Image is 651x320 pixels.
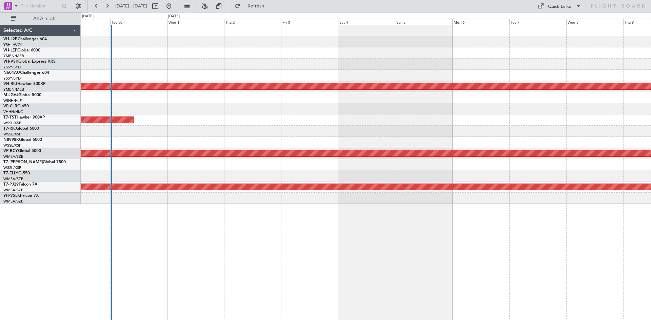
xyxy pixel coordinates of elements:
span: M-JGVJ [3,93,18,97]
button: All Aircraft [7,13,74,24]
a: YSSY/SYD [3,65,21,70]
div: Wed 8 [566,19,623,25]
div: Quick Links [548,3,571,10]
span: Refresh [242,4,270,8]
span: T7-PJ29 [3,183,19,187]
a: WSSL/XSP [3,143,21,148]
span: VP-BCY [3,149,18,153]
span: VH-L2B [3,37,18,41]
span: VH-LEP [3,48,17,52]
span: All Aircraft [18,16,72,21]
div: Fri 3 [281,19,338,25]
a: T7-RICGlobal 6000 [3,127,39,131]
a: T7-PJ29Falcon 7X [3,183,37,187]
span: T7-[PERSON_NAME] [3,160,43,164]
div: [DATE] [82,14,94,19]
a: WSSL/XSP [3,165,21,170]
div: Tue 30 [110,19,167,25]
a: VH-VSKGlobal Express XRS [3,60,56,64]
a: YMEN/MEB [3,54,24,59]
a: YSSY/SYD [3,76,21,81]
a: YMEN/MEB [3,87,24,92]
a: VH-RIUHawker 800XP [3,82,45,86]
a: WIHH/HLP [3,98,22,103]
a: WMSA/SZB [3,188,23,193]
a: N8998KGlobal 6000 [3,138,42,142]
div: Tue 7 [509,19,566,25]
span: 9H-VSLK [3,194,20,198]
a: T7-[PERSON_NAME]Global 7500 [3,160,66,164]
a: WMSA/SZB [3,176,23,182]
span: N8998K [3,138,19,142]
a: VHHH/HKG [3,109,23,114]
button: Quick Links [534,1,585,12]
span: T7-RIC [3,127,16,131]
span: T7-ELLY [3,171,18,175]
span: T7-TST [3,115,17,120]
div: Sat 4 [338,19,395,25]
span: VH-RIU [3,82,17,86]
div: Wed 1 [167,19,224,25]
input: Trip Number [21,1,60,11]
a: YSHL/WOL [3,42,23,47]
div: Thu 2 [224,19,281,25]
a: WMSA/SZB [3,199,23,204]
a: VP-BCYGlobal 5000 [3,149,41,153]
a: VH-LEPGlobal 6000 [3,48,40,52]
a: N604AUChallenger 604 [3,71,49,75]
a: 9H-VSLKFalcon 7X [3,194,39,198]
span: VH-VSK [3,60,18,64]
span: [DATE] - [DATE] [115,3,147,9]
a: M-JGVJGlobal 5000 [3,93,41,97]
a: T7-ELLYG-550 [3,171,30,175]
span: N604AU [3,71,20,75]
a: VH-L2BChallenger 604 [3,37,47,41]
a: WSSL/XSP [3,121,21,126]
div: Sun 5 [395,19,452,25]
a: WMSA/SZB [3,154,23,159]
div: [DATE] [168,14,180,19]
button: Refresh [232,1,272,12]
a: T7-TSTHawker 900XP [3,115,45,120]
a: WSSL/XSP [3,132,21,137]
div: Mon 29 [53,19,110,25]
div: Mon 6 [452,19,509,25]
a: VP-CJRG-650 [3,104,29,108]
span: VP-CJR [3,104,17,108]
